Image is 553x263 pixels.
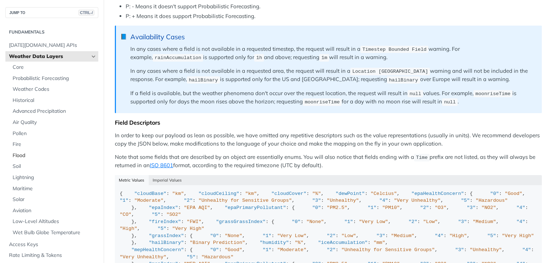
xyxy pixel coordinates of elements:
[13,207,96,214] span: Aviation
[131,247,184,253] span: "mepHealthConcern"
[277,247,306,253] span: "Moderate"
[373,240,385,245] span: "mm"
[120,254,167,260] span: "Very Unhealthy"
[295,240,304,245] span: "%"
[184,205,210,210] span: "EPA AQI"
[130,89,535,106] p: If a field is available, but the weather phenomena don't occur over the request location, the req...
[9,128,98,139] a: Pollen
[481,205,496,210] span: "NO2"
[9,194,98,205] a: Solar
[455,247,464,253] span: "3"
[149,175,186,185] button: Imperial Values
[9,241,96,248] span: Access Keys
[412,191,464,196] span: "epaHealthConcern"
[5,239,98,250] a: Access Keys
[126,3,542,11] li: P: - Means it doesn't support Probabilistic Forecasting.
[467,205,476,210] span: "3"
[322,55,327,61] span: 1m
[490,191,499,196] span: "0"
[458,219,467,224] span: "3"
[263,247,271,253] span: "1"
[9,84,98,95] a: Weather Codes
[327,233,336,239] span: "2"
[78,10,94,15] span: CTRL-/
[172,191,184,196] span: "km"
[115,119,542,126] div: Field Descriptors
[13,97,96,104] span: Historical
[382,205,400,210] span: "PM10"
[312,191,321,196] span: "%"
[134,198,163,203] span: "Moderate"
[423,219,438,224] span: "Low"
[120,226,138,231] span: "High"
[394,198,441,203] span: "Very Unhealthy"
[5,29,98,35] h2: Fundamentals
[149,240,184,245] span: "hailBinary"
[327,205,347,210] span: "PM2.5"
[9,73,98,84] a: Probabilistic Forecasting
[344,219,353,224] span: "1"
[210,233,219,239] span: "0"
[377,233,385,239] span: "3"
[134,191,166,196] span: "cloudBase"
[9,216,98,227] a: Low-Level Altitudes
[225,233,242,239] span: "None"
[13,196,96,203] span: Solar
[130,45,535,62] p: In any cases where a field is not available in a requested timestep, the request will result in a...
[409,219,417,224] span: "2"
[13,185,96,192] span: Maritime
[9,172,98,183] a: Lightning
[120,198,129,203] span: "1"
[149,205,178,210] span: "epaIndex"
[245,191,257,196] span: "km"
[435,233,444,239] span: "4"
[420,205,429,210] span: "2"
[9,252,96,259] span: Rate Limiting & Tokens
[473,219,496,224] span: "Medium"
[120,33,127,41] span: 📘
[152,212,161,217] span: "5"
[5,7,98,18] button: JUMP TOCTRL-/
[449,233,467,239] span: "High"
[522,247,531,253] span: "4"
[13,229,96,236] span: Wet Bulb Globe Temperature
[9,227,98,238] a: Wet Bulb Globe Temperature
[391,233,414,239] span: "Medium"
[517,205,525,210] span: "4"
[379,198,388,203] span: "4"
[318,240,368,245] span: "iceAccumulation"
[13,86,96,93] span: Weather Codes
[130,33,535,41] div: Availability Cases
[359,219,388,224] span: "Very Low"
[256,55,262,61] span: 1h
[9,139,98,150] a: Fire
[13,75,96,82] span: Probabilistic Forecasting
[154,55,201,61] span: rainAccumulation
[130,67,535,84] p: In any cases where a field is not available in a requested area, the request will result in a war...
[409,91,421,97] span: null
[184,198,193,203] span: "2"
[13,163,96,170] span: Soil
[126,12,542,21] li: P: + Means it does support Probabilistic Forecasting.
[9,42,96,49] span: [DATE][DOMAIN_NAME] APIs
[187,219,202,224] span: "FWI"
[13,64,96,71] span: Core
[189,77,218,83] span: hailBinary
[260,240,289,245] span: "humidity"
[158,226,166,231] span: "5"
[115,131,542,148] p: In order to keep our payload as lean as possible, we have omitted any repetitive descriptors such...
[306,219,324,224] span: "None"
[198,198,292,203] span: "Unhealthy for Sensitive Groups"
[13,218,96,225] span: Low-Level Altitudes
[198,191,239,196] span: "cloudCeiling"
[312,205,321,210] span: "0"
[9,183,98,194] a: Maritime
[461,198,470,203] span: "5"
[368,205,376,210] span: "1"
[120,212,131,217] span: "CO"
[150,162,173,169] a: ISO 8601
[13,152,96,159] span: Flood
[9,95,98,106] a: Historical
[352,69,428,74] span: Location [GEOGRAPHIC_DATA]
[517,219,525,224] span: "4"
